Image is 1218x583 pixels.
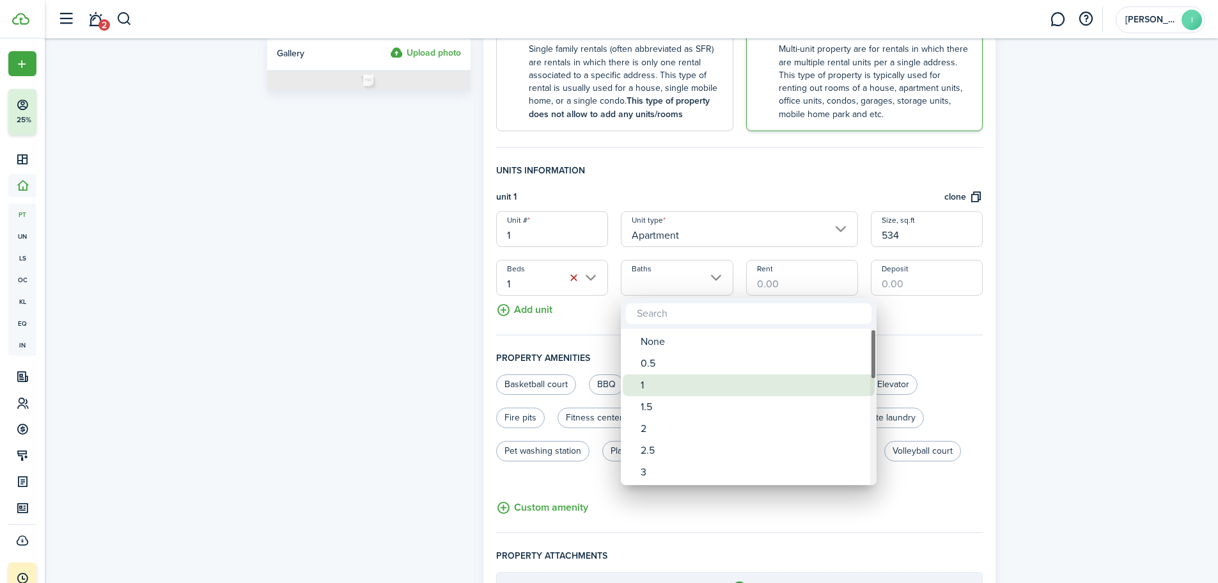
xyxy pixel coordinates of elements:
div: 2 [641,418,867,440]
div: 1 [641,374,867,396]
div: 1.5 [641,396,867,418]
mbsc-wheel: Baths [621,329,877,485]
div: 0.5 [641,353,867,374]
div: 2.5 [641,440,867,461]
div: 3 [641,461,867,483]
input: Search [626,303,871,324]
div: None [641,331,867,353]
